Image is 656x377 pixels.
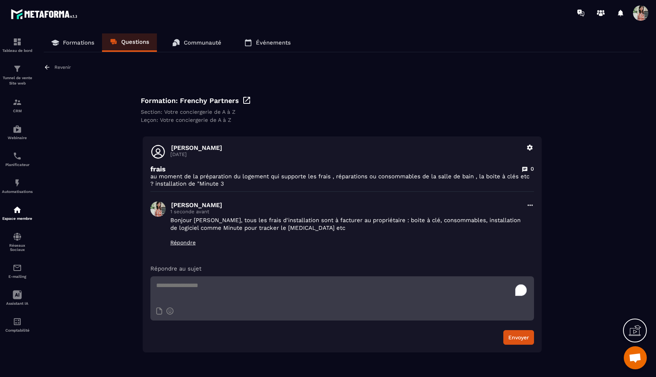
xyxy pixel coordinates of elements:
p: Répondre [170,239,522,246]
a: accountantaccountantComptabilité [2,311,33,338]
button: Envoyer [503,330,534,345]
img: logo [11,7,80,21]
p: Tableau de bord [2,48,33,53]
img: automations [13,178,22,188]
p: Espace membre [2,216,33,221]
p: [PERSON_NAME] [171,201,522,209]
a: Questions [102,33,157,52]
p: au moment de la préparation du logement qui supporte les frais , réparations ou consommables de l... [150,173,534,188]
p: CRM [2,109,33,113]
div: Section: Votre conciergerie de A à Z [141,109,544,115]
img: formation [13,37,22,47]
p: Webinaire [2,136,33,140]
p: Automatisations [2,189,33,194]
p: Communauté [184,39,221,46]
a: Formations [44,33,102,52]
p: Assistant IA [2,301,33,306]
p: Réseaux Sociaux [2,243,33,252]
a: formationformationCRM [2,92,33,119]
p: Tunnel de vente Site web [2,75,33,86]
a: automationsautomationsWebinaire [2,119,33,146]
div: Formation: Frenchy Partners [141,96,544,105]
p: Événements [256,39,291,46]
p: E-mailing [2,274,33,279]
img: social-network [13,232,22,241]
p: Formations [63,39,94,46]
p: Questions [121,38,149,45]
p: Comptabilité [2,328,33,332]
a: social-networksocial-networkRéseaux Sociaux [2,226,33,257]
p: Planificateur [2,163,33,167]
div: Ouvrir le chat [624,346,647,369]
a: emailemailE-mailing [2,257,33,284]
img: formation [13,98,22,107]
p: Bonjour [PERSON_NAME], tous les frais d'installation sont à facturer au propriétaire : boite à cl... [170,216,522,232]
a: schedulerschedulerPlanificateur [2,146,33,173]
p: Répondre au sujet [150,265,534,272]
img: automations [13,205,22,214]
p: frais [150,165,166,173]
a: Communauté [165,33,229,52]
div: Leçon: Votre conciergerie de A à Z [141,117,544,123]
a: Événements [237,33,298,52]
img: accountant [13,317,22,326]
a: formationformationTunnel de vente Site web [2,58,33,92]
p: [PERSON_NAME] [171,144,522,151]
p: 0 [531,165,534,173]
p: 1 seconde avant [170,209,522,214]
p: [DATE] [170,151,522,157]
a: formationformationTableau de bord [2,32,33,58]
textarea: To enrich screen reader interactions, please activate Accessibility in Grammarly extension settings [150,276,534,303]
p: Revenir [54,65,71,70]
img: automations [13,125,22,134]
a: Assistant IA [2,284,33,311]
img: scheduler [13,151,22,161]
a: automationsautomationsAutomatisations [2,173,33,199]
img: email [13,263,22,272]
img: formation [13,64,22,73]
a: automationsautomationsEspace membre [2,199,33,226]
